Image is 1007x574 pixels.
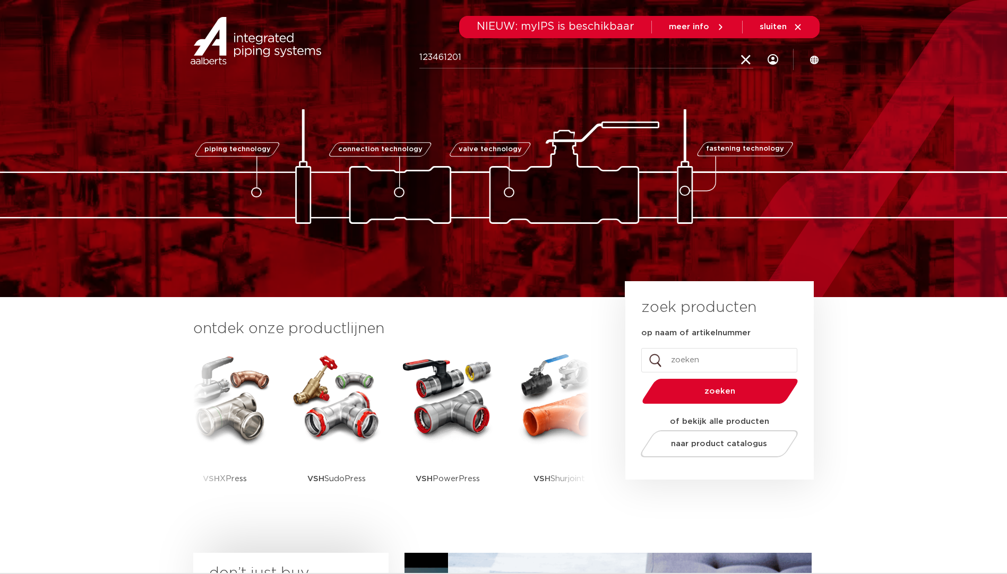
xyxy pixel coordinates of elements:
a: sluiten [760,22,803,32]
span: piping technology [204,146,271,153]
a: VSHPowerPress [400,350,496,512]
span: zoeken [669,387,771,395]
strong: VSH [307,475,324,483]
strong: VSH [533,475,550,483]
p: Shurjoint [533,446,585,512]
a: naar product catalogus [638,430,801,457]
p: PowerPress [416,446,480,512]
button: zoeken [638,378,802,405]
strong: of bekijk alle producten [670,418,769,425]
h3: ontdek onze productlijnen [193,318,589,340]
input: zoeken... [419,47,753,68]
span: NIEUW: myIPS is beschikbaar [477,21,634,32]
a: meer info [669,22,725,32]
input: zoeken [641,348,797,372]
strong: VSH [203,475,220,483]
span: sluiten [760,23,787,31]
a: VSHSudoPress [289,350,384,512]
span: naar product catalogus [671,440,767,448]
span: fastening technology [706,146,784,153]
span: connection technology [338,146,422,153]
span: valve technology [459,146,522,153]
a: VSHShurjoint [512,350,607,512]
span: meer info [669,23,709,31]
p: XPress [203,446,247,512]
p: SudoPress [307,446,366,512]
a: VSHXPress [177,350,273,512]
h3: zoek producten [641,297,756,318]
strong: VSH [416,475,433,483]
label: op naam of artikelnummer [641,328,751,338]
